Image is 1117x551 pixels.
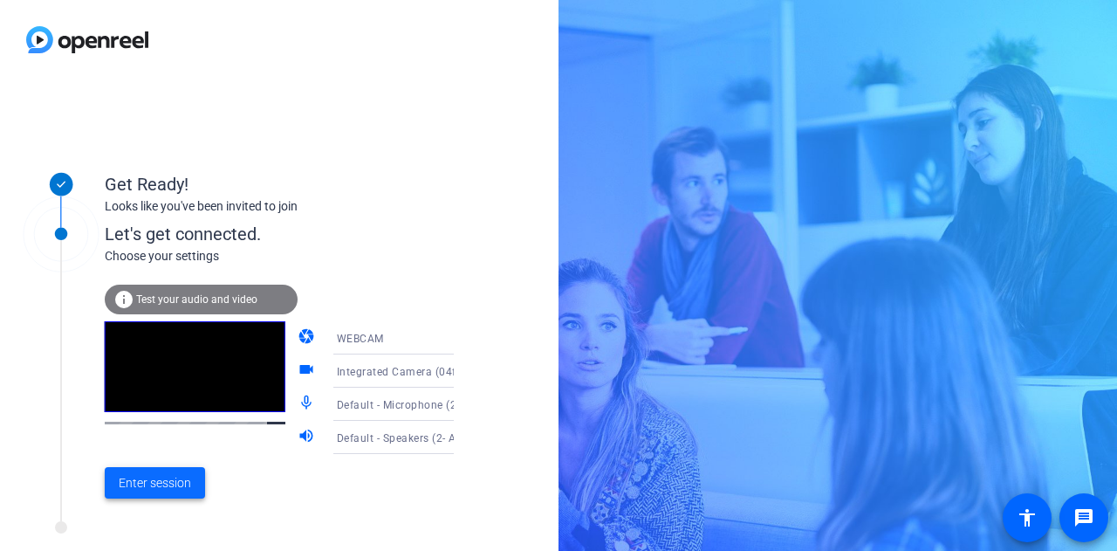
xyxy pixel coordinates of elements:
[1073,507,1094,528] mat-icon: message
[119,474,191,492] span: Enter session
[298,327,319,348] mat-icon: camera
[105,221,490,247] div: Let's get connected.
[298,427,319,448] mat-icon: volume_up
[105,197,454,216] div: Looks like you've been invited to join
[337,430,627,444] span: Default - Speakers (2- AfterShokz Loop 100) (0a12:1004)
[113,289,134,310] mat-icon: info
[105,467,205,499] button: Enter session
[337,364,497,378] span: Integrated Camera (04f2:b750)
[298,361,319,382] mat-icon: videocam
[136,293,257,306] span: Test your audio and video
[337,397,641,411] span: Default - Microphone (2- AfterShokz Loop 100) (0a12:1004)
[105,247,490,265] div: Choose your settings
[105,171,454,197] div: Get Ready!
[298,394,319,415] mat-icon: mic_none
[1017,507,1038,528] mat-icon: accessibility
[337,333,384,345] span: WEBCAM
